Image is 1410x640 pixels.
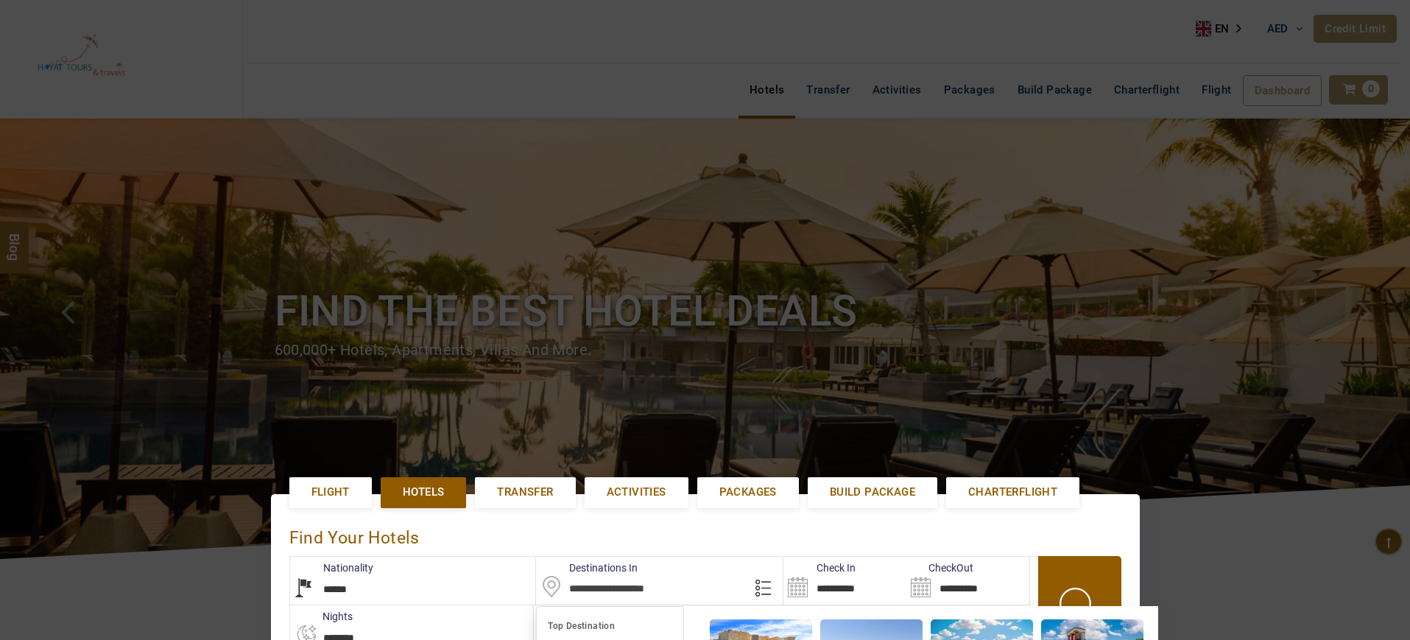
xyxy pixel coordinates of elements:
label: nights [289,609,353,624]
b: Top Destination [548,621,615,631]
label: Check In [783,560,856,575]
a: Charterflight [946,477,1079,507]
div: Find Your Hotels [289,513,1121,556]
a: Packages [697,477,799,507]
input: Search [906,557,1029,605]
input: Search [783,557,906,605]
a: Hotels [381,477,466,507]
span: Packages [719,485,777,500]
a: Build Package [808,477,937,507]
a: Transfer [475,477,575,507]
label: CheckOut [906,560,973,575]
label: Rooms [534,609,599,624]
span: Charterflight [968,485,1057,500]
span: Build Package [830,485,915,500]
span: Hotels [403,485,444,500]
a: Activities [585,477,688,507]
label: Nationality [290,560,373,575]
label: Destinations In [536,560,638,575]
span: Transfer [497,485,553,500]
span: Flight [311,485,350,500]
a: Flight [289,477,372,507]
span: Activities [607,485,666,500]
